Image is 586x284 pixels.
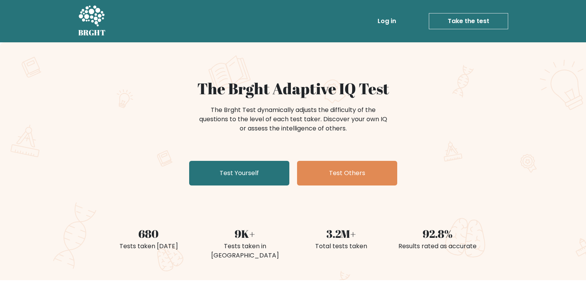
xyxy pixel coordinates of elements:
a: BRGHT [78,3,106,39]
div: Total tests taken [298,242,385,251]
div: 3.2M+ [298,226,385,242]
a: Log in [374,13,399,29]
a: Test Yourself [189,161,289,185]
div: 92.8% [394,226,481,242]
div: 9K+ [201,226,289,242]
h5: BRGHT [78,28,106,37]
div: Tests taken [DATE] [105,242,192,251]
div: The Brght Test dynamically adjusts the difficulty of the questions to the level of each test take... [197,105,390,133]
div: 680 [105,226,192,242]
div: Tests taken in [GEOGRAPHIC_DATA] [201,242,289,260]
div: Results rated as accurate [394,242,481,251]
h1: The Brght Adaptive IQ Test [105,79,481,98]
a: Test Others [297,161,397,185]
a: Take the test [429,13,508,29]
